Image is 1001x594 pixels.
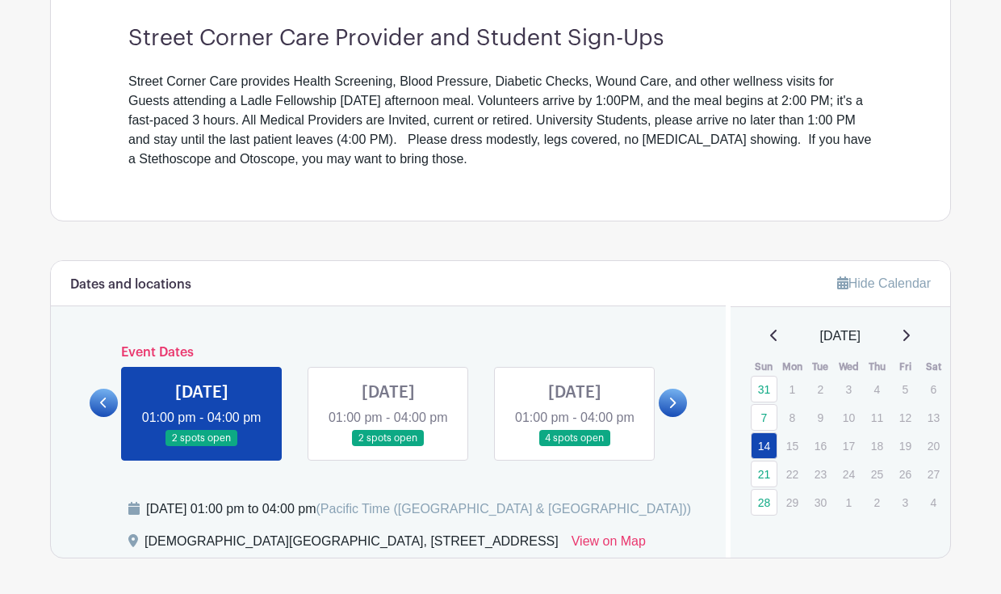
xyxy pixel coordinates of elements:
p: 9 [807,405,834,430]
p: 5 [892,377,919,402]
th: Thu [863,359,891,375]
a: 21 [751,461,777,487]
a: 31 [751,376,777,402]
p: 10 [836,405,862,430]
p: 29 [779,490,806,515]
p: 1 [836,490,862,515]
p: 4 [920,490,947,515]
p: 26 [892,461,919,487]
p: 3 [836,377,862,402]
p: 12 [892,405,919,430]
th: Sun [750,359,778,375]
p: 6 [920,377,947,402]
a: 28 [751,489,777,516]
p: 23 [807,461,834,487]
div: Street Corner Care provides Health Screening, Blood Pressure, Diabetic Checks, Wound Care, and ot... [128,72,873,169]
p: 30 [807,490,834,515]
th: Wed [835,359,863,375]
p: 20 [920,433,947,458]
a: 7 [751,404,777,431]
p: 4 [864,377,890,402]
p: 19 [892,433,919,458]
p: 2 [807,377,834,402]
th: Fri [891,359,919,375]
th: Sat [919,359,948,375]
p: 22 [779,461,806,487]
p: 11 [864,405,890,430]
p: 24 [836,461,862,487]
p: 27 [920,461,947,487]
div: [DATE] 01:00 pm to 04:00 pm [146,499,691,519]
span: [DATE] [820,326,861,346]
th: Mon [778,359,806,375]
p: 16 [807,433,834,458]
th: Tue [806,359,835,375]
a: View on Map [572,532,646,558]
h6: Dates and locations [70,277,191,293]
p: 17 [836,433,862,458]
p: 8 [779,405,806,430]
p: 1 [779,377,806,402]
p: 13 [920,405,947,430]
span: (Pacific Time ([GEOGRAPHIC_DATA] & [GEOGRAPHIC_DATA])) [316,502,691,516]
p: 2 [864,490,890,515]
p: 15 [779,433,806,458]
h6: Event Dates [118,345,659,360]
h3: Street Corner Care Provider and Student Sign-Ups [128,25,873,53]
p: 18 [864,433,890,458]
p: 3 [892,490,919,515]
div: [DEMOGRAPHIC_DATA][GEOGRAPHIC_DATA], [STREET_ADDRESS] [144,532,559,558]
a: 14 [751,432,777,459]
a: Hide Calendar [837,276,931,290]
p: 25 [864,461,890,487]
